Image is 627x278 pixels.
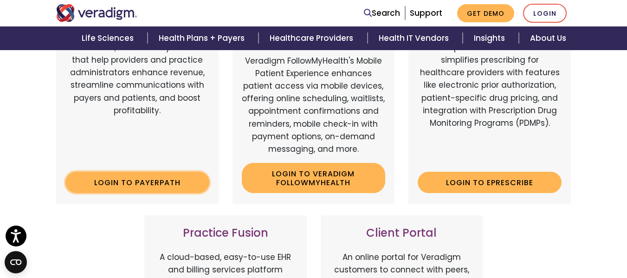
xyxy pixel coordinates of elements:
[463,26,519,50] a: Insights
[410,7,442,19] a: Support
[242,163,386,193] a: Login to Veradigm FollowMyHealth
[154,226,297,240] h3: Practice Fusion
[449,211,616,267] iframe: Drift Chat Widget
[523,4,567,23] a: Login
[259,26,367,50] a: Healthcare Providers
[148,26,259,50] a: Health Plans + Payers
[5,251,27,273] button: Open CMP widget
[330,226,474,240] h3: Client Portal
[65,41,209,164] p: Web-based, user-friendly solutions that help providers and practice administrators enhance revenu...
[71,26,148,50] a: Life Sciences
[364,7,400,19] a: Search
[418,41,562,164] p: A comprehensive solution that simplifies prescribing for healthcare providers with features like ...
[457,4,514,22] a: Get Demo
[368,26,463,50] a: Health IT Vendors
[519,26,577,50] a: About Us
[418,172,562,193] a: Login to ePrescribe
[242,55,386,156] p: Veradigm FollowMyHealth's Mobile Patient Experience enhances patient access via mobile devices, o...
[65,172,209,193] a: Login to Payerpath
[56,4,137,22] img: Veradigm logo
